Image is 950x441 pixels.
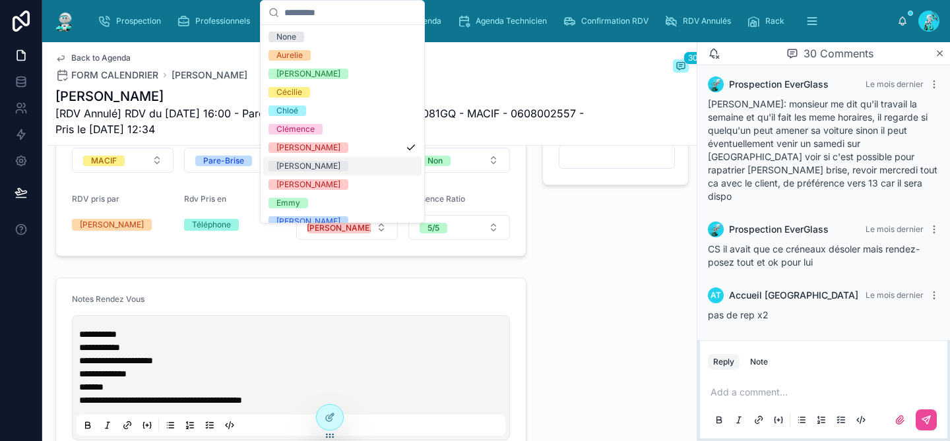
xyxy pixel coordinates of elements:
span: CS il avait que ce créneaux désoler mais rendez-posez tout et ok pour lui [708,243,920,268]
span: Agenda Technicien [476,16,547,26]
button: Select Button [408,215,510,240]
div: Non [427,156,443,166]
button: Select Button [408,148,510,173]
button: Select Button [72,148,174,173]
span: Accueil [GEOGRAPHIC_DATA] [729,289,858,302]
div: 5/5 [427,223,439,233]
div: Emmy [276,198,300,208]
div: scrollable content [87,7,897,36]
span: [RDV Annulé] RDV du [DATE] 16:00 - Pare-Brise - CHEVROLET Aveo - CR081GQ - MACIF - 0608002557 - P... [55,105,590,137]
a: [PERSON_NAME] [172,69,247,82]
a: Prospection [94,9,170,33]
a: FORM CALENDRIER [55,69,158,82]
button: Note [745,354,773,370]
a: Back to Agenda [55,53,131,63]
span: Le mois dernier [866,224,924,234]
button: Select Button [184,148,286,173]
span: [PERSON_NAME]: monsieur me dit qu'il travail la semaine et qu'il fait les meme horaires, il regar... [708,98,937,202]
span: RDV pris par [72,194,119,204]
a: Rack [743,9,794,33]
div: Chloé [276,105,298,116]
span: AT [711,290,721,301]
div: [PERSON_NAME] [276,161,340,171]
a: RDV Annulés [660,9,740,33]
button: Reply [708,354,740,370]
span: Back to Agenda [71,53,131,63]
a: Professionnels [173,9,259,33]
div: [PERSON_NAME] [276,69,340,79]
span: Professionnels [195,16,250,26]
span: RDV Annulés [683,16,731,26]
span: Rdv Pris en [184,194,226,204]
a: Agenda Technicien [453,9,556,33]
div: Suggestions [261,25,424,223]
span: Confirmation RDV [581,16,649,26]
div: Aurelie [276,50,303,61]
span: Prospection [116,16,161,26]
span: Agenda [413,16,441,26]
span: Présence Ratio [408,194,465,204]
span: 30 Comments [804,45,873,61]
div: [PERSON_NAME] [276,216,340,227]
span: Prospection EverGlass [729,223,829,236]
div: Téléphone [192,219,231,231]
div: None [276,32,296,42]
div: Pare-Brise [203,156,244,166]
span: Prospection EverGlass [729,78,829,91]
button: 30 [673,59,689,75]
div: [PERSON_NAME] [80,219,144,231]
button: Select Button [296,215,398,240]
span: Le mois dernier [866,290,924,300]
span: 30 [683,51,703,65]
div: Cécilie [276,87,302,98]
div: [PERSON_NAME] [307,223,372,233]
span: pas de rep x2 [708,309,769,320]
img: App logo [53,11,77,32]
div: Note [750,357,768,367]
span: Notes Rendez Vous [72,294,144,304]
span: Rack [765,16,784,26]
div: [PERSON_NAME] [276,179,340,190]
div: [PERSON_NAME] [276,142,340,153]
div: Clémence [276,124,315,134]
span: Le mois dernier [866,79,924,89]
h1: [PERSON_NAME] [55,87,590,105]
span: FORM CALENDRIER [71,69,158,82]
a: Confirmation RDV [559,9,658,33]
div: MACIF [91,156,117,166]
